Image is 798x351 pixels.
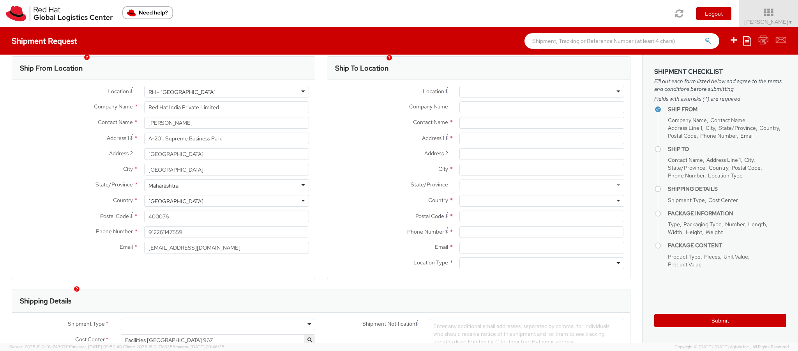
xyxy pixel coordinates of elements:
[668,261,702,268] span: Product Value
[123,344,224,349] span: Client: 2025.18.0-71d3358
[696,7,731,20] button: Logout
[109,150,133,157] span: Address 2
[654,95,786,103] span: Fields with asterisks (*) are required
[107,135,129,142] span: Address 1
[668,124,702,131] span: Address Line 1
[788,19,793,25] span: ▼
[668,197,705,204] span: Shipment Type
[708,197,738,204] span: Cost Center
[710,117,745,124] span: Contact Name
[175,344,224,349] span: master, [DATE] 09:46:25
[98,119,133,126] span: Contact Name
[148,88,215,96] div: RH - [GEOGRAPHIC_DATA]
[362,320,415,328] span: Shipment Notification
[94,103,133,110] span: Company Name
[668,106,786,112] h4: Ship From
[668,172,704,179] span: Phone Number
[433,323,609,345] span: Enter any additional email addresses, separated by comma, for individuals who should receive noti...
[668,186,786,192] h4: Shipping Details
[148,197,203,205] div: [GEOGRAPHIC_DATA]
[413,119,448,126] span: Contact Name
[683,221,722,228] span: Packaging Type
[732,164,761,171] span: Postal Code
[708,172,743,179] span: Location Type
[706,124,715,131] span: City
[686,229,702,236] span: Height
[335,64,388,72] h3: Ship To Location
[654,77,786,93] span: Fill out each form listed below and agree to the terms and conditions before submitting
[706,229,723,236] span: Weight
[125,337,311,344] span: Facilities Mumbai 967
[424,150,448,157] span: Address 2
[668,132,697,139] span: Postal Code
[100,213,129,220] span: Postal Code
[123,165,133,172] span: City
[724,253,748,260] span: Unit Value
[12,37,77,45] h4: Shipment Request
[20,297,71,305] h3: Shipping Details
[668,229,682,236] span: Width
[96,228,133,235] span: Phone Number
[415,213,444,220] span: Postal Code
[428,197,448,204] span: Country
[113,197,133,204] span: Country
[9,344,122,349] span: Server: 2025.19.0-91c74307f99
[668,253,701,260] span: Product Type
[654,68,786,75] h3: Shipment Checklist
[20,64,83,72] h3: Ship From Location
[668,146,786,152] h4: Ship To
[704,253,720,260] span: Pieces
[409,103,448,110] span: Company Name
[108,88,129,95] span: Location
[674,344,789,350] span: Copyright © [DATE]-[DATE] Agistix Inc., All Rights Reserved
[668,221,680,228] span: Type
[668,243,786,248] h4: Package Content
[524,33,719,49] input: Shipment, Tracking or Reference Number (at least 4 chars)
[759,124,779,131] span: Country
[121,334,315,346] span: Facilities Mumbai 967
[719,124,756,131] span: State/Province
[668,156,703,163] span: Contact Name
[73,344,122,349] span: master, [DATE] 09:50:40
[413,259,448,266] span: Location Type
[120,243,133,250] span: Email
[654,314,786,327] button: Submit
[748,221,766,228] span: Length
[423,88,444,95] span: Location
[6,6,113,21] img: rh-logistics-00dfa346123c4ec078e1.svg
[744,18,793,25] span: [PERSON_NAME]
[744,156,754,163] span: City
[700,132,737,139] span: Phone Number
[75,335,105,344] span: Cost Center
[435,243,448,250] span: Email
[668,211,786,216] h4: Package Information
[411,181,448,188] span: State/Province
[407,228,444,235] span: Phone Number
[95,181,133,188] span: State/Province
[438,165,448,172] span: City
[706,156,741,163] span: Address Line 1
[148,182,178,190] div: Mahārāshtra
[422,135,444,142] span: Address 1
[740,132,754,139] span: Email
[668,117,707,124] span: Company Name
[668,164,705,171] span: State/Province
[709,164,728,171] span: Country
[68,320,105,329] span: Shipment Type
[725,221,745,228] span: Number
[122,6,173,19] button: Need help?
